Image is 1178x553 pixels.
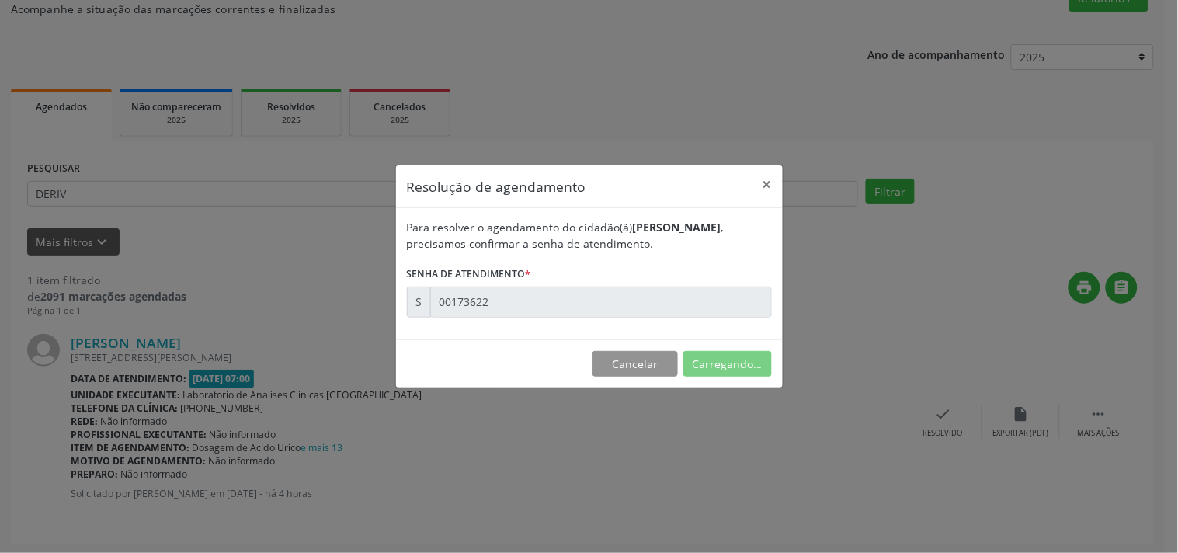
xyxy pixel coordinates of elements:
[407,176,586,197] h5: Resolução de agendamento
[592,351,678,377] button: Cancelar
[633,220,721,235] b: [PERSON_NAME]
[407,287,431,318] div: S
[752,165,783,203] button: Close
[683,351,772,377] button: Carregando...
[407,263,531,287] label: Senha de atendimento
[407,219,772,252] div: Para resolver o agendamento do cidadão(ã) , precisamos confirmar a senha de atendimento.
